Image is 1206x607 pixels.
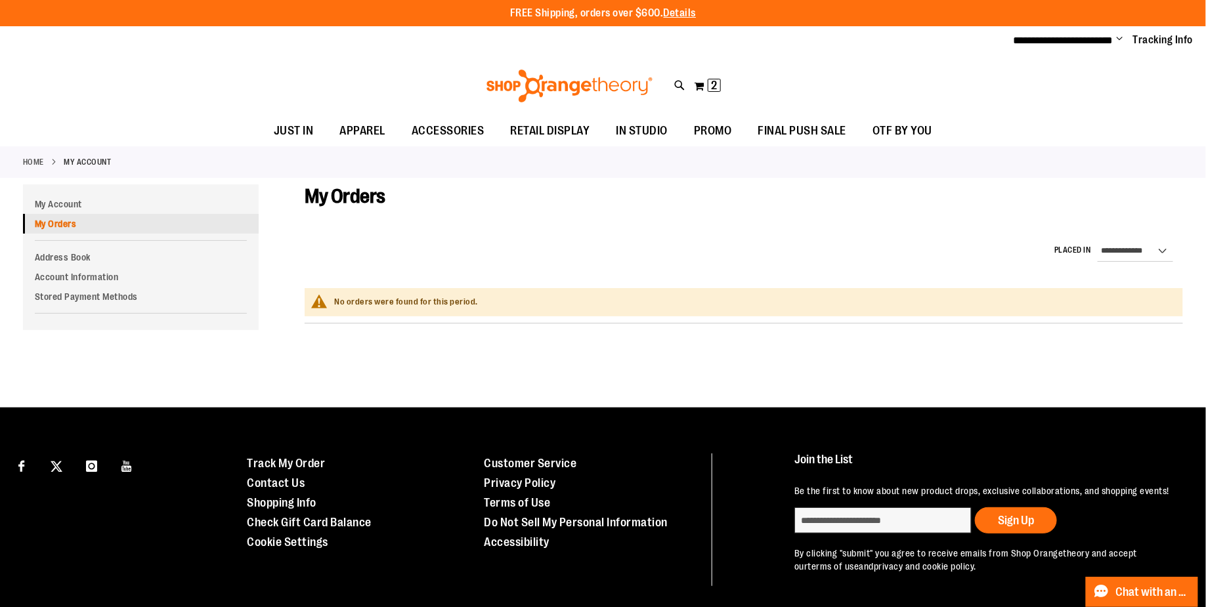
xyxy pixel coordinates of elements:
[1086,577,1199,607] button: Chat with an Expert
[998,514,1034,527] span: Sign Up
[694,116,732,146] span: PROMO
[794,453,1176,478] h4: Join the List
[485,516,668,529] a: Do Not Sell My Personal Information
[247,496,316,509] a: Shopping Info
[711,79,717,92] span: 2
[758,116,847,146] span: FINAL PUSH SALE
[274,116,314,146] span: JUST IN
[485,496,551,509] a: Terms of Use
[23,247,259,267] a: Address Book
[23,267,259,287] a: Account Information
[51,461,62,472] img: Twitter
[808,561,859,572] a: terms of use
[45,453,68,476] a: Visit our X page
[10,453,33,476] a: Visit our Facebook page
[64,156,112,168] strong: My Account
[412,116,485,146] span: ACCESSORIES
[1054,245,1091,256] label: Placed in
[80,453,103,476] a: Visit our Instagram page
[511,116,590,146] span: RETAIL DISPLAY
[510,6,697,21] p: FREE Shipping, orders over $600.
[247,457,325,470] a: Track My Order
[23,287,259,306] a: Stored Payment Methods
[485,70,655,102] img: Shop Orangetheory
[247,476,305,490] a: Contact Us
[1116,586,1190,598] span: Chat with an Expert
[305,185,385,207] span: My Orders
[116,453,139,476] a: Visit our Youtube page
[340,116,386,146] span: APPAREL
[664,7,697,19] a: Details
[794,507,972,534] input: enter email
[23,214,259,234] a: My Orders
[485,457,577,470] a: Customer Service
[874,561,976,572] a: privacy and cookie policy.
[872,116,932,146] span: OTF BY YOU
[794,547,1176,573] p: By clicking "submit" you agree to receive emails from Shop Orangetheory and accept our and
[616,116,668,146] span: IN STUDIO
[1117,33,1123,47] button: Account menu
[1133,33,1194,47] a: Tracking Info
[247,516,372,529] a: Check Gift Card Balance
[975,507,1057,534] button: Sign Up
[485,535,550,549] a: Accessibility
[23,156,44,168] a: Home
[247,535,328,549] a: Cookie Settings
[334,297,478,306] span: No orders were found for this period.
[23,194,259,214] a: My Account
[794,484,1176,497] p: Be the first to know about new product drops, exclusive collaborations, and shopping events!
[485,476,556,490] a: Privacy Policy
